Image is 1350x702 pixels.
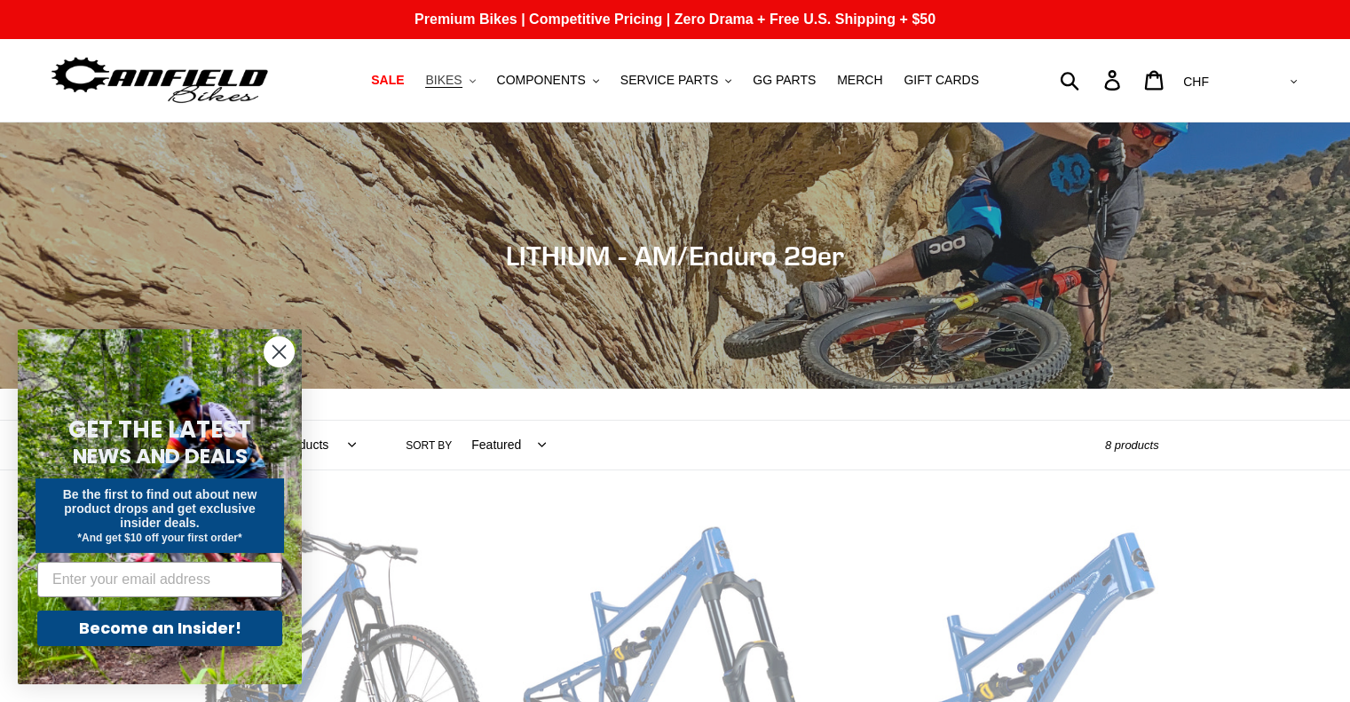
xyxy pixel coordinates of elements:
[49,52,271,108] img: Canfield Bikes
[506,240,844,272] span: LITHIUM - AM/Enduro 29er
[425,73,462,88] span: BIKES
[68,414,251,446] span: GET THE LATEST
[895,68,988,92] a: GIFT CARDS
[264,336,295,367] button: Close dialog
[837,73,882,88] span: MERCH
[37,562,282,597] input: Enter your email address
[406,438,452,454] label: Sort by
[416,68,484,92] button: BIKES
[1105,438,1159,452] span: 8 products
[73,442,248,470] span: NEWS AND DEALS
[77,532,241,544] span: *And get $10 off your first order*
[362,68,413,92] a: SALE
[488,68,608,92] button: COMPONENTS
[828,68,891,92] a: MERCH
[904,73,979,88] span: GIFT CARDS
[63,487,257,530] span: Be the first to find out about new product drops and get exclusive insider deals.
[620,73,718,88] span: SERVICE PARTS
[744,68,825,92] a: GG PARTS
[497,73,586,88] span: COMPONENTS
[1070,60,1115,99] input: Search
[753,73,816,88] span: GG PARTS
[371,73,404,88] span: SALE
[612,68,740,92] button: SERVICE PARTS
[37,611,282,646] button: Become an Insider!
